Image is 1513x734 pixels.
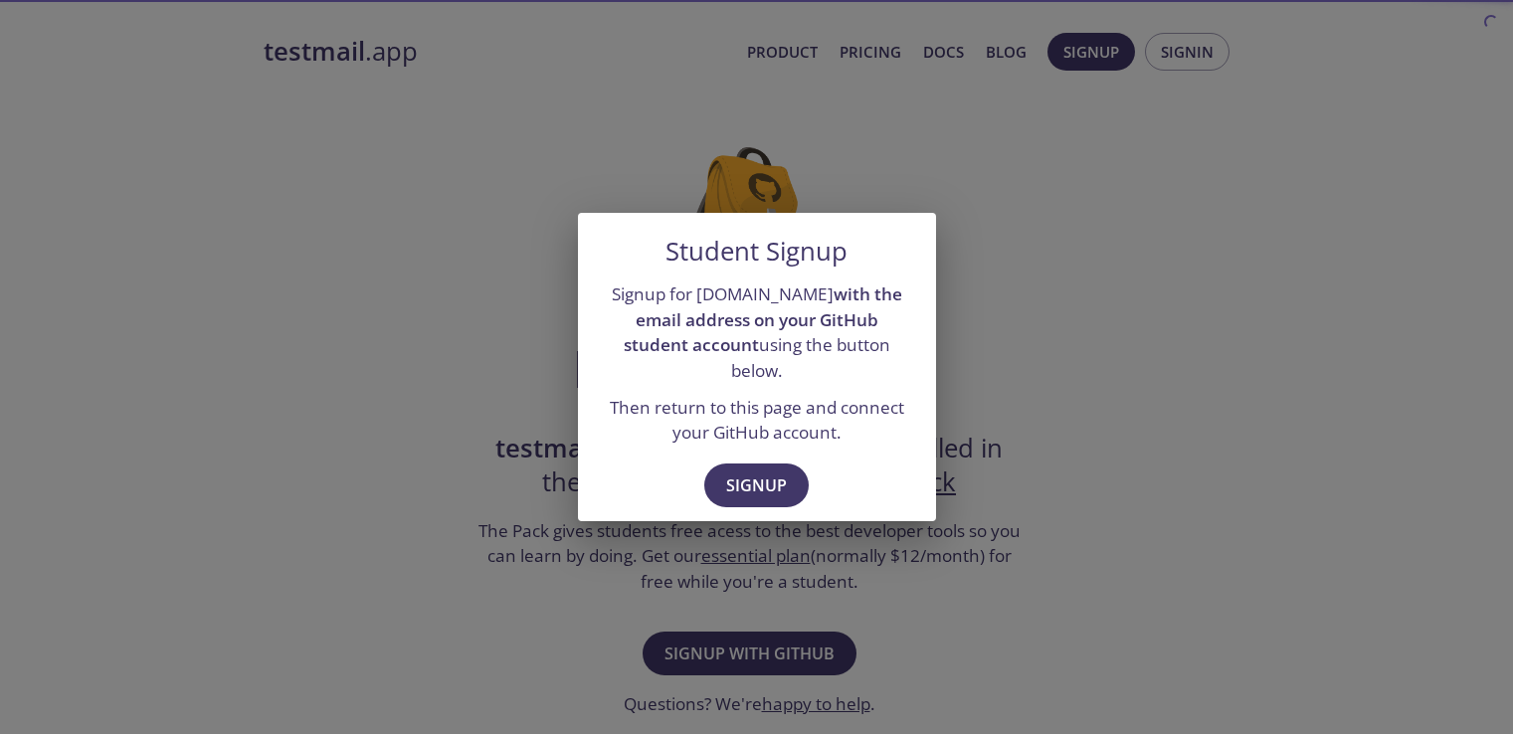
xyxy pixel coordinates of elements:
button: Signup [704,463,809,507]
strong: with the email address on your GitHub student account [624,282,902,356]
span: Signup [726,471,787,499]
p: Signup for [DOMAIN_NAME] using the button below. [602,281,912,384]
p: Then return to this page and connect your GitHub account. [602,395,912,446]
h5: Student Signup [665,237,848,267]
